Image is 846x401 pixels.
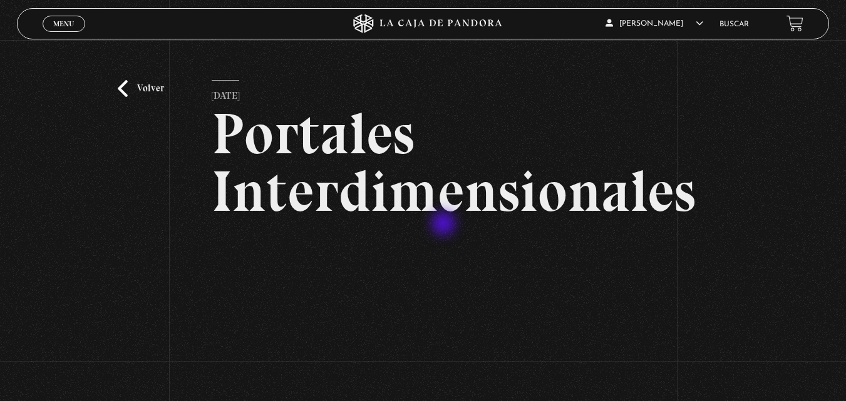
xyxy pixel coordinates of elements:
[787,15,803,32] a: View your shopping cart
[606,20,703,28] span: [PERSON_NAME]
[49,31,78,39] span: Cerrar
[118,80,164,97] a: Volver
[53,20,74,28] span: Menu
[212,105,634,220] h2: Portales Interdimensionales
[720,21,749,28] a: Buscar
[212,80,239,105] p: [DATE]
